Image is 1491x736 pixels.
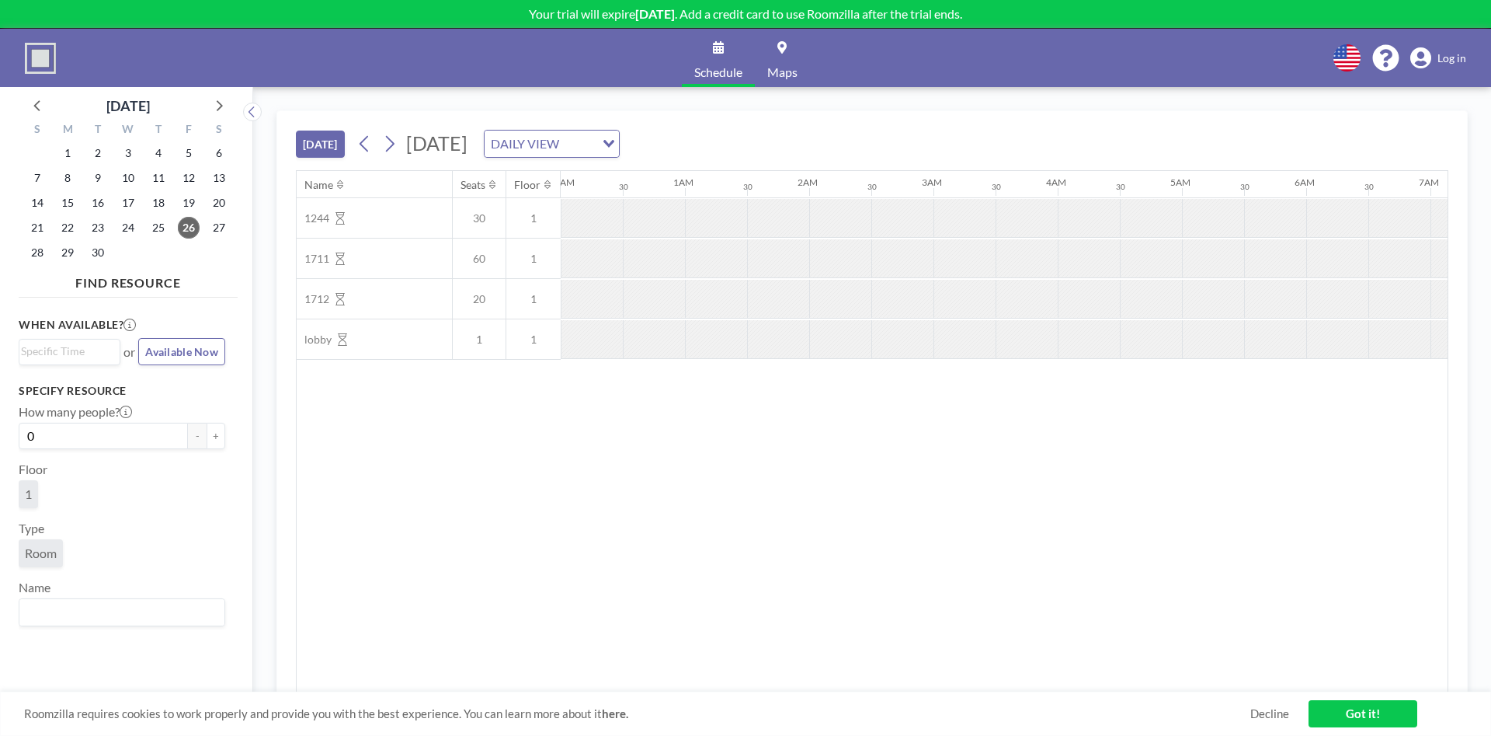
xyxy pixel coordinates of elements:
[208,192,230,214] span: Saturday, September 20, 2025
[19,404,132,420] label: How many people?
[143,120,173,141] div: T
[21,602,216,623] input: Search for option
[673,176,693,188] div: 1AM
[25,546,57,561] span: Room
[992,182,1001,192] div: 30
[602,706,628,720] a: here.
[453,292,506,306] span: 20
[145,345,218,358] span: Available Now
[148,217,169,239] span: Thursday, September 25, 2025
[178,167,200,189] span: Friday, September 12, 2025
[188,423,207,449] button: -
[208,167,230,189] span: Saturday, September 13, 2025
[117,167,139,189] span: Wednesday, September 10, 2025
[297,333,332,347] span: lobby
[506,211,561,225] span: 1
[297,211,329,225] span: 1244
[406,131,467,155] span: [DATE]
[19,521,44,536] label: Type
[25,487,32,502] span: 1
[1116,182,1125,192] div: 30
[57,217,78,239] span: Monday, September 22, 2025
[26,167,48,189] span: Sunday, September 7, 2025
[178,217,200,239] span: Friday, September 26, 2025
[694,66,742,78] span: Schedule
[207,423,225,449] button: +
[19,580,50,595] label: Name
[514,178,540,192] div: Floor
[57,142,78,164] span: Monday, September 1, 2025
[619,182,628,192] div: 30
[488,134,562,154] span: DAILY VIEW
[19,599,224,626] div: Search for option
[549,176,575,188] div: 12AM
[867,182,877,192] div: 30
[453,252,506,266] span: 60
[297,292,329,306] span: 1712
[148,142,169,164] span: Thursday, September 4, 2025
[113,120,144,141] div: W
[1364,182,1374,192] div: 30
[208,217,230,239] span: Saturday, September 27, 2025
[26,192,48,214] span: Sunday, September 14, 2025
[57,192,78,214] span: Monday, September 15, 2025
[1419,176,1439,188] div: 7AM
[1240,182,1249,192] div: 30
[564,134,593,154] input: Search for option
[755,29,810,87] a: Maps
[453,333,506,347] span: 1
[21,343,111,360] input: Search for option
[1437,51,1466,65] span: Log in
[1250,706,1289,721] a: Decline
[178,192,200,214] span: Friday, September 19, 2025
[743,182,752,192] div: 30
[148,192,169,214] span: Thursday, September 18, 2025
[87,167,109,189] span: Tuesday, September 9, 2025
[178,142,200,164] span: Friday, September 5, 2025
[87,242,109,263] span: Tuesday, September 30, 2025
[19,269,238,291] h4: FIND RESOURCE
[506,292,561,306] span: 1
[117,217,139,239] span: Wednesday, September 24, 2025
[25,43,56,74] img: organization-logo
[485,131,619,157] div: Search for option
[24,706,1250,721] span: Roomzilla requires cookies to work properly and provide you with the best experience. You can lea...
[19,462,47,477] label: Floor
[635,6,675,21] b: [DATE]
[23,120,53,141] div: S
[148,167,169,189] span: Thursday, September 11, 2025
[461,178,485,192] div: Seats
[1295,176,1315,188] div: 6AM
[26,242,48,263] span: Sunday, September 28, 2025
[506,252,561,266] span: 1
[87,142,109,164] span: Tuesday, September 2, 2025
[26,217,48,239] span: Sunday, September 21, 2025
[123,344,135,360] span: or
[57,167,78,189] span: Monday, September 8, 2025
[297,252,329,266] span: 1711
[1410,47,1466,69] a: Log in
[208,142,230,164] span: Saturday, September 6, 2025
[453,211,506,225] span: 30
[53,120,83,141] div: M
[304,178,333,192] div: Name
[203,120,234,141] div: S
[922,176,942,188] div: 3AM
[57,242,78,263] span: Monday, September 29, 2025
[1046,176,1066,188] div: 4AM
[798,176,818,188] div: 2AM
[19,340,120,363] div: Search for option
[173,120,203,141] div: F
[1309,700,1417,727] a: Got it!
[296,131,345,158] button: [DATE]
[506,333,561,347] span: 1
[138,338,225,365] button: Available Now
[117,192,139,214] span: Wednesday, September 17, 2025
[87,217,109,239] span: Tuesday, September 23, 2025
[117,142,139,164] span: Wednesday, September 3, 2025
[682,29,755,87] a: Schedule
[87,192,109,214] span: Tuesday, September 16, 2025
[767,66,798,78] span: Maps
[106,95,150,117] div: [DATE]
[1170,176,1190,188] div: 5AM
